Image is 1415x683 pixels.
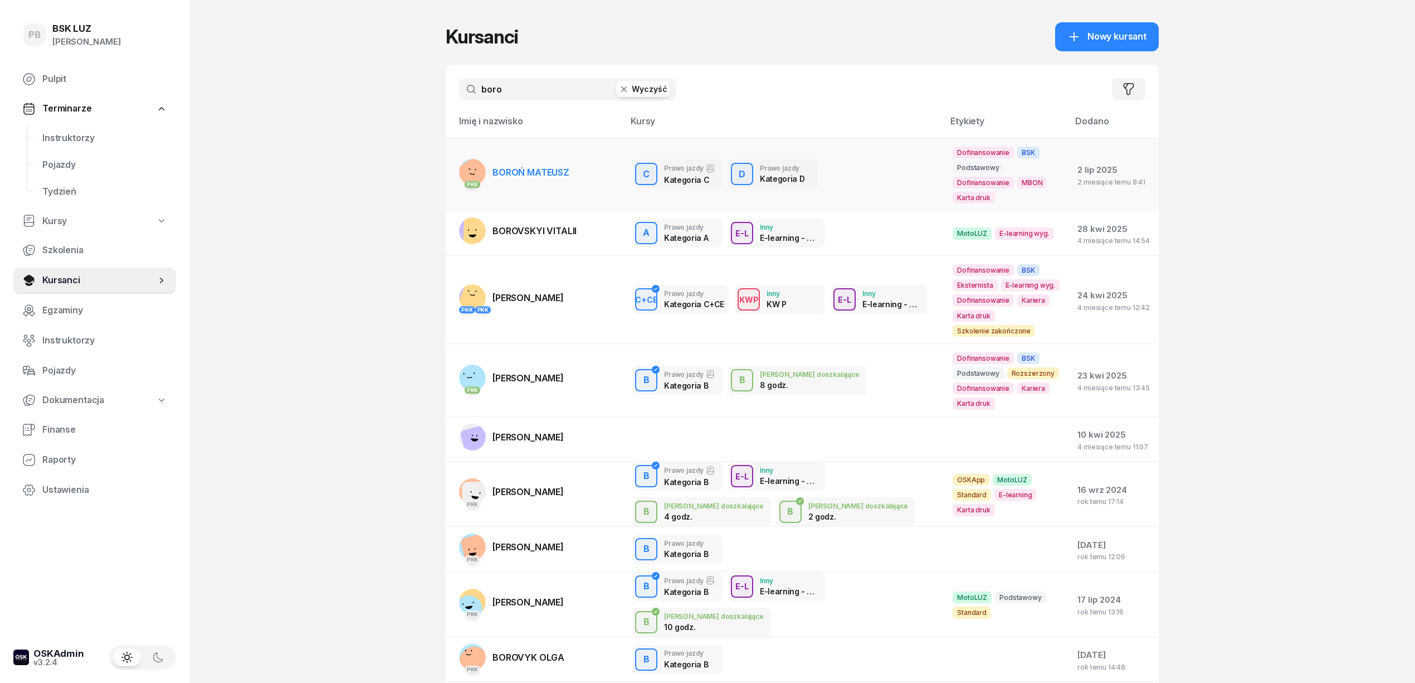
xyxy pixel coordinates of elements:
span: BOROVYK OLGA [492,652,564,663]
span: Standard [953,607,991,618]
span: PB [28,30,41,40]
div: [PERSON_NAME] doszkalające [808,502,908,510]
span: [PERSON_NAME] [492,597,564,608]
button: B [635,465,657,487]
span: Karta druk [953,192,994,204]
span: Ustawienia [42,483,167,497]
div: 4 miesiące temu 14:54 [1077,237,1150,244]
button: B [635,369,657,391]
div: OSKAdmin [33,649,84,658]
a: PKK[PERSON_NAME] [459,365,564,391]
div: Prawo jazdy [664,164,715,173]
div: Inny [760,467,818,474]
span: Dofinansowanie [953,294,1014,306]
span: [PERSON_NAME] [492,486,564,497]
a: BOROVSKYI VITALII [459,217,577,244]
div: PKK [475,306,491,313]
div: B [639,577,654,596]
div: [PERSON_NAME] [52,35,121,49]
span: [PERSON_NAME] [492,541,564,553]
div: Kategoria A [664,233,708,243]
a: Szkolenia [13,237,176,264]
button: A [635,222,657,244]
span: Egzaminy [42,303,167,318]
a: PKKPKK[PERSON_NAME] [459,284,564,311]
div: E-learning - 90 dni [862,299,920,309]
div: Kategoria B [664,381,715,390]
span: [PERSON_NAME] [492,372,564,384]
div: PKK [459,306,475,313]
a: PKK[PERSON_NAME] [459,589,564,616]
span: Podstawowy [953,162,1003,173]
div: A [638,224,654,243]
div: Kategoria B [664,587,715,597]
span: BOROVSKYI VITALII [492,225,577,236]
div: E-learning - 90 dni [760,587,818,596]
span: Szkolenia [42,243,167,258]
span: Terminarze [42,101,91,116]
span: Raporty [42,453,167,467]
th: Dodano [1068,114,1159,138]
div: v3.2.4 [33,658,84,666]
a: Ustawienia [13,477,176,503]
a: Raporty [13,447,176,473]
div: E-L [731,579,753,593]
span: Karta druk [953,504,994,516]
div: C [638,165,654,184]
span: Finanse [42,423,167,437]
div: Prawo jazdy [664,576,715,585]
a: PKKBOROŃ MATEUSZ [459,159,569,186]
span: Kursy [42,214,67,229]
div: Inny [862,290,920,297]
span: MBON [1017,177,1047,188]
a: Tydzień [33,178,176,205]
div: 17 lip 2024 [1077,593,1150,607]
span: E-learning wyg. [1001,279,1060,291]
a: Dokumentacja [13,387,176,413]
div: 2 godz. [808,512,866,521]
div: [DATE] [1077,648,1150,662]
span: Podstawowy [995,592,1046,603]
span: Pojazdy [42,364,167,378]
a: Instruktorzy [33,125,176,152]
div: PKK [465,386,481,394]
span: Instruktorzy [42,131,167,146]
div: Kategoria B [664,477,715,487]
div: 28 kwi 2025 [1077,222,1150,236]
span: BSK [1017,147,1040,158]
a: Terminarze [13,96,176,122]
div: [DATE] [1077,538,1150,553]
div: Kategoria B [664,549,708,559]
div: 4 miesiące temu 13:45 [1077,384,1150,391]
span: Kariera [1017,382,1050,394]
span: Dofinansowanie [953,264,1014,276]
div: Kategoria D [760,174,804,183]
div: rok temu 12:06 [1077,553,1150,560]
div: 4 miesiące temu 12:42 [1077,304,1150,311]
div: E-L [833,293,856,307]
div: BSK LUZ [52,24,121,33]
span: Kariera [1017,294,1050,306]
div: 4 godz. [664,512,722,521]
div: 2 miesiące temu 9:41 [1077,178,1150,186]
button: Wyczyść [616,81,670,97]
span: Dokumentacja [42,393,104,408]
button: B [635,575,657,598]
div: B [639,650,654,669]
div: Prawo jazdy [664,370,715,379]
div: Inny [760,224,818,231]
div: Prawo jazdy [664,290,722,297]
button: C+CE [635,288,657,311]
div: E-L [731,226,753,240]
button: E-L [731,465,753,487]
img: logo-xs-dark@2x.png [13,650,29,665]
span: BOROŃ MATEUSZ [492,167,569,178]
div: Kategoria B [664,660,708,669]
button: B [635,648,657,671]
span: Dofinansowanie [953,382,1014,394]
div: 16 wrz 2024 [1077,483,1150,497]
a: Pojazdy [13,357,176,384]
div: Prawo jazdy [664,540,708,547]
div: Prawo jazdy [664,650,708,657]
span: Tydzień [42,185,167,199]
